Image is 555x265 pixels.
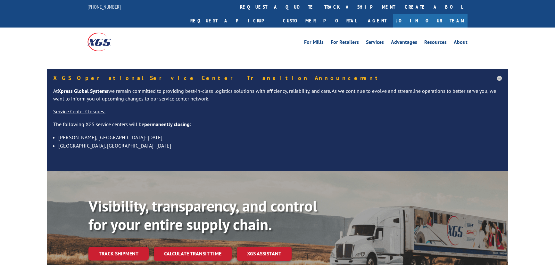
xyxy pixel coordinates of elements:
[53,75,502,81] h5: XGS Operational Service Center Transition Announcement
[88,196,317,234] b: Visibility, transparency, and control for your entire supply chain.
[331,40,359,47] a: For Retailers
[366,40,384,47] a: Services
[53,87,502,108] p: At we remain committed to providing best-in-class logistics solutions with efficiency, reliabilit...
[186,14,278,28] a: Request a pickup
[154,247,232,261] a: Calculate transit time
[304,40,324,47] a: For Mills
[393,14,468,28] a: Join Our Team
[237,247,292,261] a: XGS ASSISTANT
[361,14,393,28] a: Agent
[53,108,105,115] u: Service Center Closures:
[87,4,121,10] a: [PHONE_NUMBER]
[144,121,190,127] strong: permanently closing
[53,121,502,133] p: The following XGS service centers will be :
[88,247,149,260] a: Track shipment
[424,40,447,47] a: Resources
[454,40,468,47] a: About
[278,14,361,28] a: Customer Portal
[58,141,502,150] li: [GEOGRAPHIC_DATA], [GEOGRAPHIC_DATA]- [DATE]
[391,40,417,47] a: Advantages
[58,133,502,141] li: [PERSON_NAME], [GEOGRAPHIC_DATA]- [DATE]
[58,88,108,94] strong: Xpress Global Systems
